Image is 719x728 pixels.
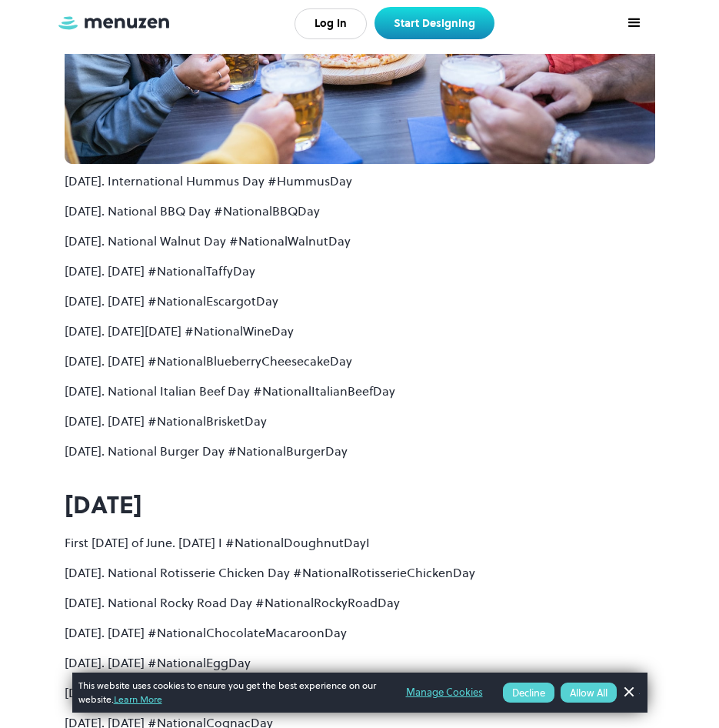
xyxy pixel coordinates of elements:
p: [DATE]. National Rotisserie Chicken Day #NationalRotisserieChickenDay [65,563,655,582]
p: [DATE]. National Rocky Road Day #NationalRockyRoadDay [65,593,655,612]
a: Manage Cookies [406,684,483,701]
a: Log In [295,8,367,39]
p: [DATE]. [DATE] #NationalCheeseDay [65,683,655,702]
p: [DATE]. National Walnut Day #NationalWalnutDay [65,232,655,250]
p: [DATE]. [DATE] #NationalEscargotDay [65,292,655,310]
p: First [DATE] of June. [DATE] I #NationalDoughnutDayI [65,533,655,552]
p: [DATE]. National BBQ Day #NationalBBQDay [65,202,655,220]
a: Dismiss Banner [617,681,640,704]
p: [DATE]. [DATE] #NationalTaffyDay [65,262,655,280]
p: [DATE]. National Italian Beef Day #NationalItalianBeefDay [65,382,655,400]
button: Decline [503,683,554,703]
span: This website uses cookies to ensure you get the best experience on our website. [78,679,384,706]
p: [DATE]. [DATE] #NationalEggDay [65,653,655,672]
a: Start Designing [374,7,494,39]
a: Learn More [114,693,162,706]
button: Allow All [561,683,617,703]
p: [DATE]. [DATE][DATE] #NationalWineDay [65,322,655,340]
p: [DATE]. International Hummus Day #HummusDay [65,172,655,190]
p: [DATE]. [DATE] #NationalBrisketDay [65,412,655,430]
p: [DATE]. National Burger Day #NationalBurgerDay [65,442,655,460]
a: home [56,15,171,32]
strong: [DATE] [65,488,142,522]
p: [DATE]. [DATE] #NationalBlueberryCheesecakeDay [65,352,655,370]
p: [DATE]. [DATE] #NationalChocolateMacaroonDay [65,623,655,642]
